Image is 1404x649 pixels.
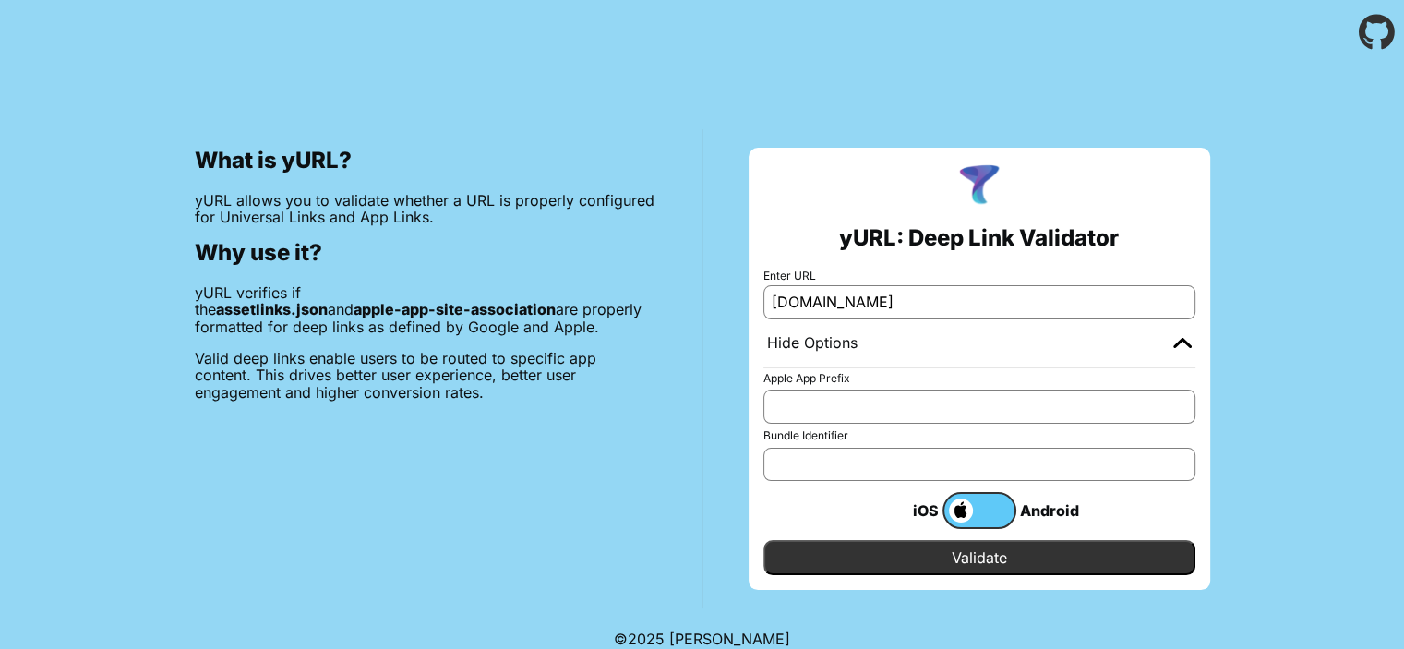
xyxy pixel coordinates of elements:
img: chevron [1173,337,1192,348]
label: Bundle Identifier [763,429,1195,442]
h2: yURL: Deep Link Validator [839,225,1119,251]
a: Michael Ibragimchayev's Personal Site [669,630,790,648]
h2: What is yURL? [195,148,655,174]
div: Android [1016,499,1090,523]
label: Apple App Prefix [763,372,1195,385]
p: Valid deep links enable users to be routed to specific app content. This drives better user exper... [195,350,655,401]
div: iOS [869,499,942,523]
b: apple-app-site-association [354,300,556,318]
img: yURL Logo [955,162,1003,210]
b: assetlinks.json [216,300,328,318]
p: yURL allows you to validate whether a URL is properly configured for Universal Links and App Links. [195,192,655,226]
h2: Why use it? [195,240,655,266]
input: Validate [763,540,1195,575]
span: 2025 [628,630,665,648]
p: yURL verifies if the and are properly formatted for deep links as defined by Google and Apple. [195,284,655,335]
input: e.g. https://app.chayev.com/xyx [763,285,1195,318]
label: Enter URL [763,270,1195,282]
div: Hide Options [767,334,858,353]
